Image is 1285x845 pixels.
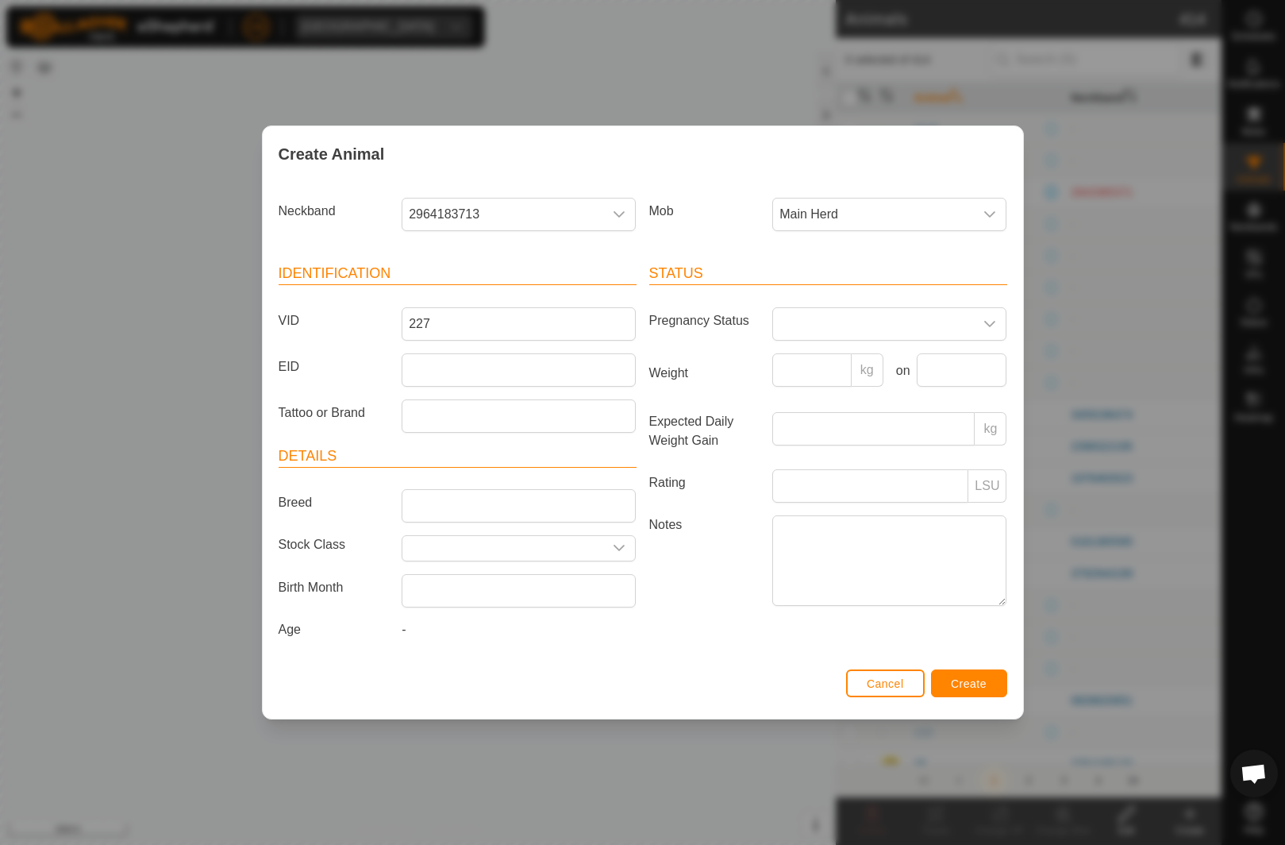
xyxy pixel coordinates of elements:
button: Cancel [846,669,925,697]
span: Create Animal [279,142,385,166]
header: Identification [279,263,637,285]
label: Stock Class [272,535,396,555]
p-inputgroup-addon: kg [975,412,1006,446]
div: Open chat [1230,750,1278,797]
label: Age [272,620,396,639]
label: Notes [643,515,767,605]
label: Neckband [272,198,396,225]
span: Cancel [867,677,904,690]
span: Create [951,677,987,690]
label: Pregnancy Status [643,307,767,334]
div: dropdown trigger [974,308,1006,340]
p-inputgroup-addon: LSU [968,469,1006,503]
label: VID [272,307,396,334]
button: Create [931,669,1007,697]
label: Weight [643,353,767,393]
header: Details [279,446,637,468]
div: dropdown trigger [603,199,635,230]
label: Rating [643,469,767,496]
div: dropdown trigger [974,199,1006,230]
div: dropdown trigger [603,536,635,561]
label: Birth Month [272,574,396,601]
span: 2964183713 [402,199,603,230]
label: Tattoo or Brand [272,399,396,426]
label: EID [272,353,396,380]
label: Expected Daily Weight Gain [643,412,767,450]
label: Mob [643,198,767,225]
label: on [890,361,910,380]
span: Main Herd [773,199,974,230]
span: - [402,623,406,636]
header: Status [649,263,1007,285]
label: Breed [272,489,396,516]
p-inputgroup-addon: kg [852,353,883,387]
